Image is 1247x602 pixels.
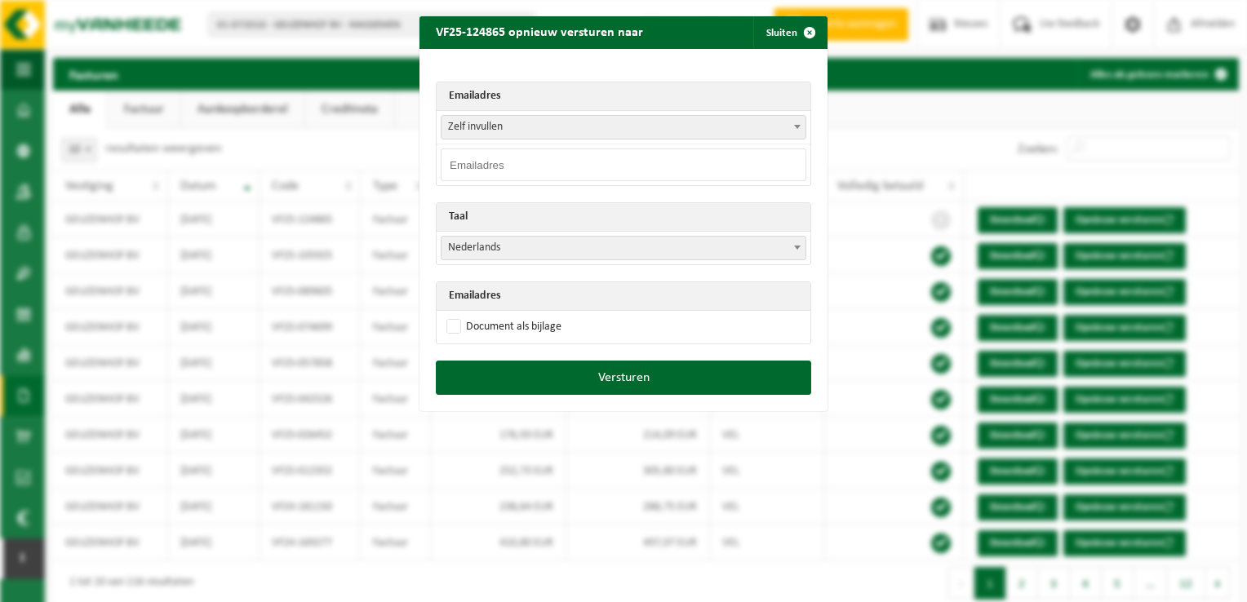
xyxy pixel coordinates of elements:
[419,16,659,47] h2: VF25-124865 opnieuw versturen naar
[442,237,805,259] span: Nederlands
[437,82,810,111] th: Emailadres
[437,203,810,232] th: Taal
[442,116,805,139] span: Zelf invullen
[441,236,806,260] span: Nederlands
[437,282,810,311] th: Emailadres
[436,361,811,395] button: Versturen
[443,315,561,339] label: Document als bijlage
[441,148,806,181] input: Emailadres
[441,115,806,139] span: Zelf invullen
[753,16,826,49] button: Sluiten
